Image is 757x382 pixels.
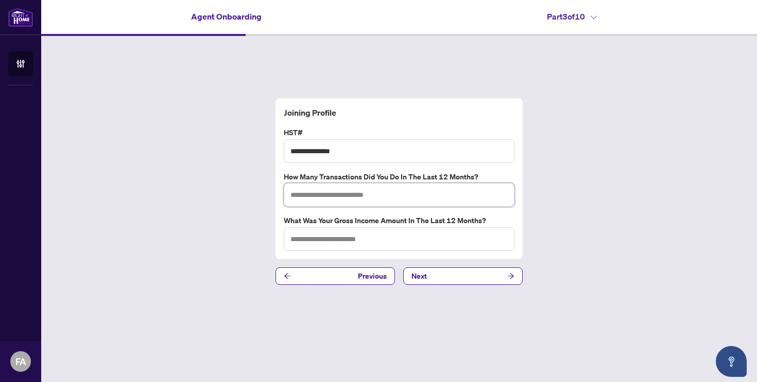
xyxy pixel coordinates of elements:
h4: Part 3 of 10 [547,10,597,23]
span: arrow-left [284,272,291,280]
h4: Joining Profile [284,106,514,119]
label: HST# [284,127,514,138]
button: Previous [276,267,395,285]
span: Previous [358,268,387,284]
button: Next [403,267,523,285]
label: How many transactions did you do in the last 12 months? [284,171,514,183]
img: logo [8,8,33,27]
span: FA [15,354,26,369]
span: arrow-right [507,272,514,280]
h4: Agent Onboarding [191,10,262,23]
label: What was your gross income amount in the last 12 months? [284,215,514,226]
button: Open asap [716,346,747,377]
span: Next [411,268,427,284]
